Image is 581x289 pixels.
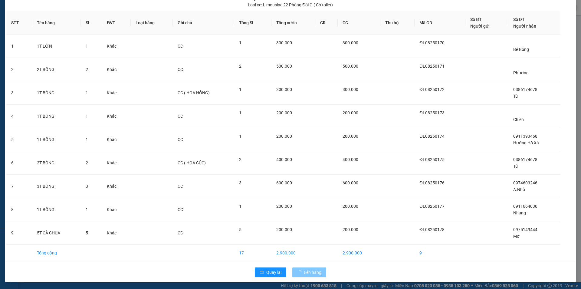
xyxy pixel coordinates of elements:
span: Người nhận [513,24,536,29]
td: Khác [102,35,130,58]
span: 0911664030 [513,204,537,209]
span: 5 [239,227,241,232]
span: CC [178,67,183,72]
span: 300.000 [343,87,358,92]
span: Lên hàng [304,269,321,276]
span: 5 [86,230,88,235]
td: Khác [102,151,130,175]
span: A.Nhỏ [513,187,525,192]
span: Tú [513,94,518,99]
span: Người gửi [470,24,490,29]
span: CC ( HOA CÚC) [178,160,206,165]
span: CC [178,230,183,235]
td: Khác [102,81,130,105]
span: 0386174678 [513,157,537,162]
span: Phương [513,70,529,75]
button: rollbackQuay lại [255,267,286,277]
th: CC [338,11,380,35]
span: Bé Bông [513,47,529,52]
span: Hướng Hồ Xá [513,140,539,145]
span: 400.000 [276,157,292,162]
span: 1 [239,204,241,209]
span: 1 [86,207,88,212]
th: Loại hàng [131,11,173,35]
th: Tổng cước [271,11,316,35]
th: SL [81,11,102,35]
span: 300.000 [343,40,358,45]
span: 200.000 [276,204,292,209]
td: 2.900.000 [338,245,380,261]
span: 1 [239,40,241,45]
span: 200.000 [343,204,358,209]
td: 1T LỚN [32,35,80,58]
span: rollback [260,270,264,275]
th: ĐVT [102,11,130,35]
span: 1 [86,114,88,119]
span: CC [178,184,183,189]
span: 2 [86,67,88,72]
td: 5T CÀ CHUA [32,221,80,245]
span: 200.000 [343,110,358,115]
span: 300.000 [276,87,292,92]
span: 3 [86,184,88,189]
span: 200.000 [276,134,292,139]
span: 2 [86,160,88,165]
td: 1T BÔNG [32,198,80,221]
td: 2T BÔNG [32,151,80,175]
th: Thu hộ [380,11,415,35]
td: 2T BÔNG [32,58,80,81]
th: CR [315,11,338,35]
td: Khác [102,105,130,128]
span: 1 [239,110,241,115]
span: Số ĐT [470,17,482,22]
span: ĐL08250175 [419,157,444,162]
td: 1T BÔNG [32,128,80,151]
span: 1 [86,90,88,95]
span: CC [178,207,183,212]
span: CC [178,44,183,49]
span: Mơ [513,234,520,239]
th: STT [6,11,32,35]
span: Chiên [513,117,524,122]
span: 200.000 [276,227,292,232]
span: ĐL08250177 [419,204,444,209]
span: ĐL08250178 [419,227,444,232]
td: 17 [234,245,271,261]
td: 2.900.000 [271,245,316,261]
td: Khác [102,175,130,198]
span: Số ĐT [513,17,525,22]
span: ĐL08250174 [419,134,444,139]
span: ĐL08250176 [419,180,444,185]
span: 1 [86,137,88,142]
span: CC ( HOA HỒNG) [178,90,210,95]
span: Loại xe: [248,2,262,8]
span: 200.000 [343,227,358,232]
span: 500.000 [343,64,358,69]
span: 0911393468 [513,134,537,139]
span: 600.000 [276,180,292,185]
span: 600.000 [343,180,358,185]
td: 2 [6,58,32,81]
td: 8 [6,198,32,221]
td: Khác [102,128,130,151]
span: CC [178,114,183,119]
span: loading [297,270,304,274]
td: Khác [102,58,130,81]
td: 1T BÔNG [32,81,80,105]
span: Tú [513,164,518,169]
span: ĐL08250171 [419,64,444,69]
span: 500.000 [276,64,292,69]
td: 1T BÔNG [32,105,80,128]
td: 4 [6,105,32,128]
span: 3 [239,180,241,185]
span: 1 [239,134,241,139]
td: 1 [6,35,32,58]
span: Quay lại [266,269,281,276]
button: Lên hàng [292,267,326,277]
td: 9 [6,221,32,245]
span: ĐL08250173 [419,110,444,115]
span: 200.000 [276,110,292,115]
td: 9 [415,245,465,261]
td: 3 [6,81,32,105]
span: 0974603246 [513,180,537,185]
